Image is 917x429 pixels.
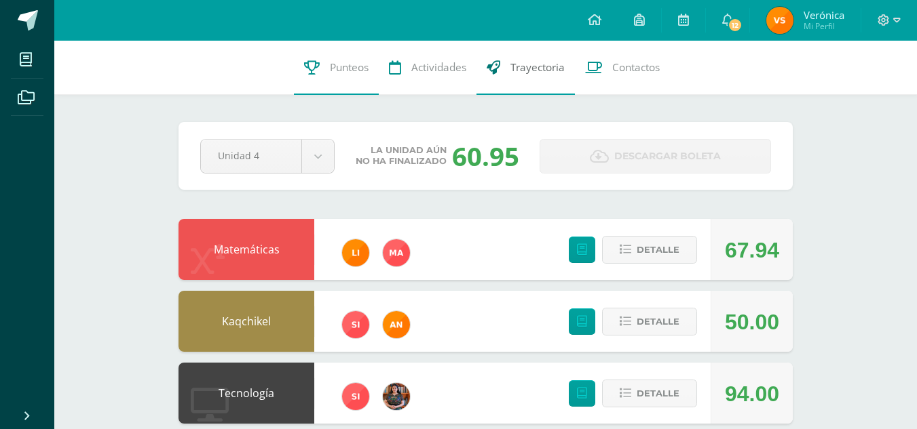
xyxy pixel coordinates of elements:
[725,291,779,352] div: 50.00
[602,380,697,407] button: Detalle
[179,291,314,352] div: Kaqchikel
[342,383,369,410] img: 1e3c7f018e896ee8adc7065031dce62a.png
[342,311,369,338] img: 1e3c7f018e896ee8adc7065031dce62a.png
[804,8,844,22] span: Verónica
[602,236,697,264] button: Detalle
[379,41,476,95] a: Actividades
[602,308,697,335] button: Detalle
[383,311,410,338] img: fc6731ddebfef4a76f049f6e852e62c4.png
[218,140,284,171] span: Unidad 4
[179,219,314,280] div: Matemáticas
[637,381,679,406] span: Detalle
[728,18,743,33] span: 12
[476,41,575,95] a: Trayectoria
[201,140,334,173] a: Unidad 4
[342,239,369,266] img: d78b0415a9069934bf99e685b082ed4f.png
[725,220,779,281] div: 67.94
[575,41,670,95] a: Contactos
[725,363,779,424] div: 94.00
[330,60,369,75] span: Punteos
[510,60,565,75] span: Trayectoria
[637,237,679,262] span: Detalle
[766,7,793,34] img: 2cf94fa57ebd1aa74ea324be0f8bd2ee.png
[804,20,844,32] span: Mi Perfil
[637,309,679,334] span: Detalle
[383,239,410,266] img: 777e29c093aa31b4e16d68b2ed8a8a42.png
[452,138,519,173] div: 60.95
[383,383,410,410] img: 60a759e8b02ec95d430434cf0c0a55c7.png
[614,140,721,173] span: Descargar boleta
[294,41,379,95] a: Punteos
[179,363,314,424] div: Tecnología
[411,60,466,75] span: Actividades
[612,60,660,75] span: Contactos
[356,145,447,167] span: La unidad aún no ha finalizado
